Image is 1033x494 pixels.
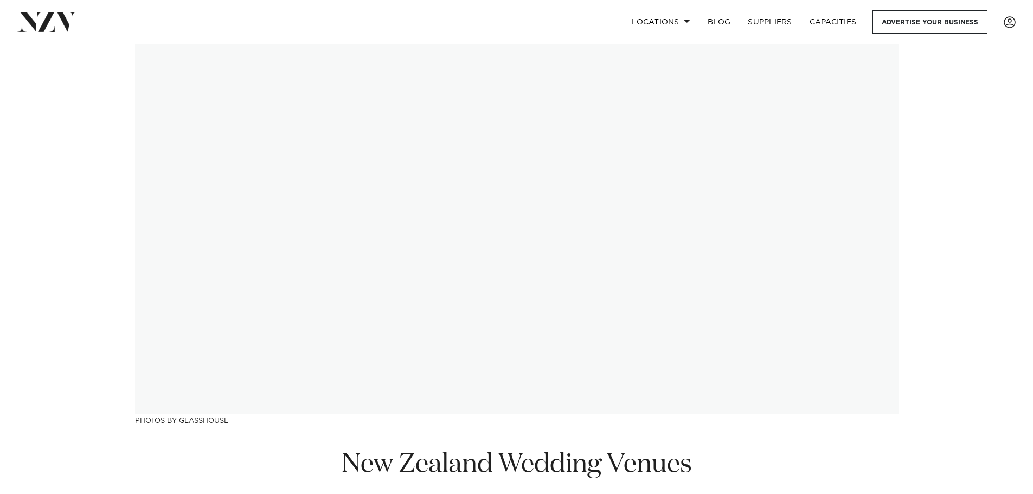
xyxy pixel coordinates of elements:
img: nzv-logo.png [17,12,76,31]
h3: Photos by Glasshouse [135,414,899,426]
a: SUPPLIERS [739,10,800,34]
a: Capacities [801,10,865,34]
a: BLOG [699,10,739,34]
a: Locations [623,10,699,34]
h1: New Zealand Wedding Venues [331,448,702,482]
a: Advertise your business [872,10,987,34]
